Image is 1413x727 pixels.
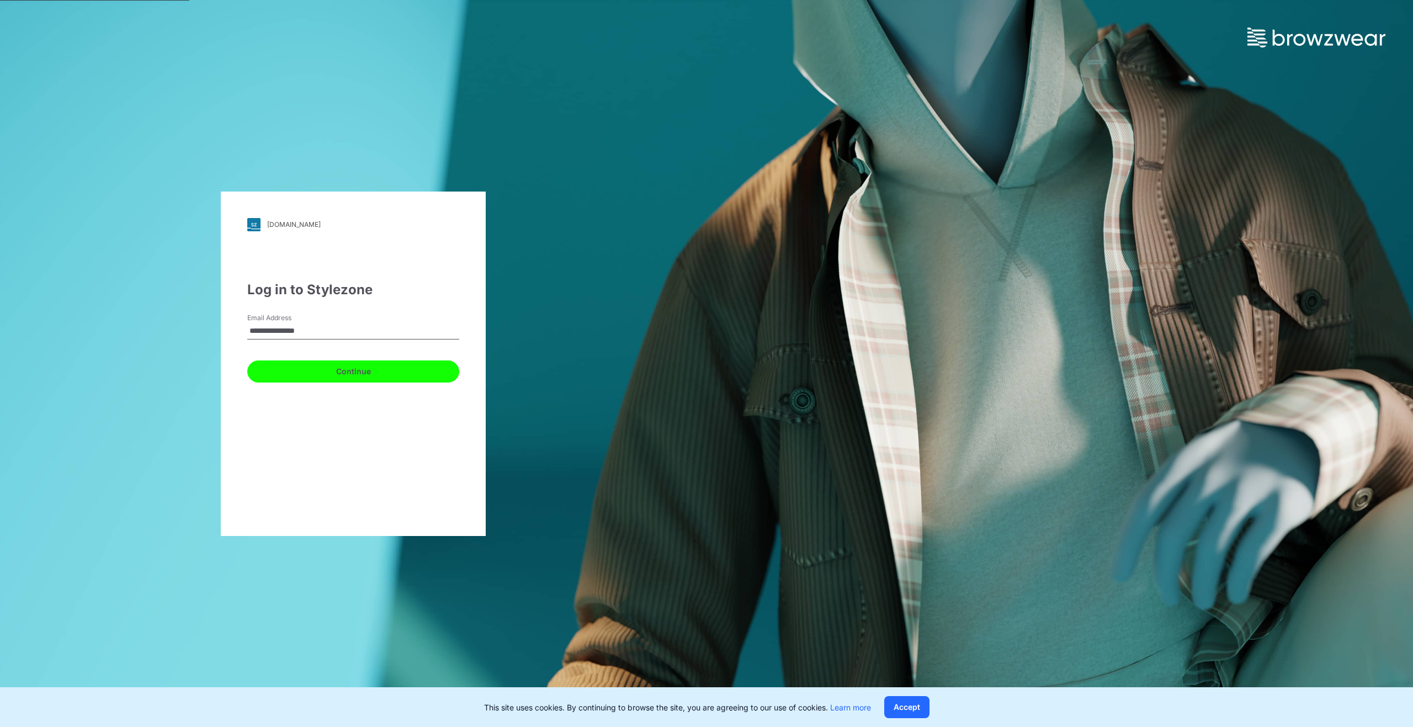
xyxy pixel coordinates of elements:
a: [DOMAIN_NAME] [247,218,459,231]
label: Email Address [247,313,325,323]
button: Continue [247,360,459,383]
a: Learn more [830,703,871,712]
div: [DOMAIN_NAME] [267,220,321,229]
button: Accept [884,696,929,718]
p: This site uses cookies. By continuing to browse the site, you are agreeing to our use of cookies. [484,702,871,713]
div: Log in to Stylezone [247,280,459,300]
img: svg+xml;base64,PHN2ZyB3aWR0aD0iMjgiIGhlaWdodD0iMjgiIHZpZXdCb3g9IjAgMCAyOCAyOCIgZmlsbD0ibm9uZSIgeG... [247,218,261,231]
img: browzwear-logo.73288ffb.svg [1247,28,1385,47]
